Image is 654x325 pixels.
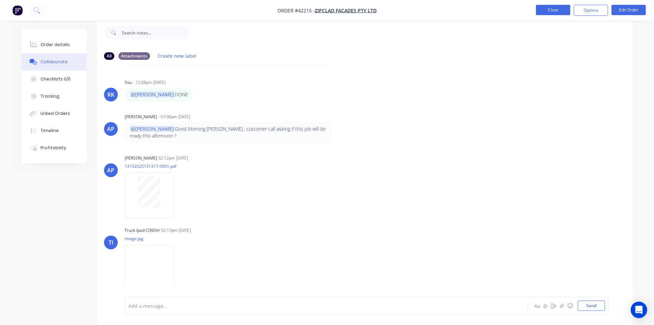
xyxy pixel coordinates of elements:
div: Attachments [118,52,150,60]
button: Linked Orders [22,105,87,122]
div: RK [107,90,114,99]
button: Edit Order [611,5,646,15]
button: Close [536,5,570,15]
div: - 07:08am [DATE] [158,114,190,120]
div: Tracking [41,93,59,99]
span: @[PERSON_NAME] [130,91,175,98]
div: Checklists 0/0 [41,76,71,82]
div: Truck Ipad CI36SH [125,227,160,234]
button: Timeline [22,122,87,139]
div: Linked Orders [41,110,70,117]
p: 13102025131317-0001.pdf [125,163,181,169]
div: 02:12pm [DATE] [158,155,188,161]
button: ☺ [566,302,574,310]
button: Order details [22,36,87,53]
button: Aa [533,302,541,310]
div: Order details [41,42,70,48]
button: Tracking [22,88,87,105]
button: Options [574,5,608,16]
input: Search notes... [122,26,190,40]
div: [PERSON_NAME] [125,155,157,161]
button: Send [578,301,605,311]
div: All [104,52,114,60]
span: Order #42215 - [277,7,315,14]
p: Good Morning [PERSON_NAME] , customer call asking if this job will be ready this afternoon ? [130,126,326,140]
button: Profitability [22,139,87,156]
div: AP [107,125,114,133]
button: Create new label [154,51,200,61]
div: [PERSON_NAME] [125,114,157,120]
div: You [125,79,132,86]
div: 02:13pm [DATE] [161,227,191,234]
div: - 12:08pm [DATE] [133,79,165,86]
div: TI [108,238,113,247]
a: Zipclad Facades Pty Ltd [315,7,377,14]
button: @ [541,302,550,310]
button: Checklists 0/0 [22,71,87,88]
img: Factory [12,5,23,15]
div: Timeline [41,128,59,134]
div: AP [107,166,114,174]
p: DONE [130,91,188,98]
div: Open Intercom Messenger [631,302,647,318]
span: @[PERSON_NAME] [130,126,175,132]
div: Collaborate [41,59,68,65]
p: image.jpg [125,236,181,241]
div: Profitability [41,145,66,151]
button: Collaborate [22,53,87,71]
